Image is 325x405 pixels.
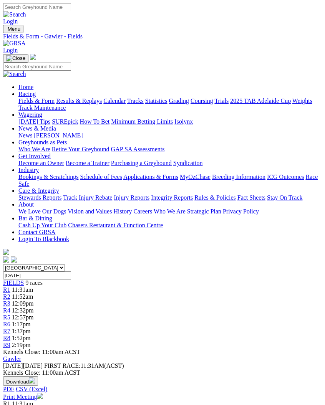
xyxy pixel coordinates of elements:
[34,132,83,139] a: [PERSON_NAME]
[230,98,291,104] a: 2025 TAB Adelaide Cup
[12,342,31,348] span: 2:19pm
[18,153,51,159] a: Get Involved
[18,111,42,118] a: Wagering
[3,355,21,362] a: Gawler
[18,98,55,104] a: Fields & Form
[18,167,39,173] a: Industry
[3,40,26,47] img: GRSA
[133,208,152,215] a: Careers
[68,222,163,228] a: Chasers Restaurant & Function Centre
[18,174,322,187] div: Industry
[3,314,10,321] a: R5
[52,118,78,125] a: SUREpick
[3,328,10,334] a: R7
[25,279,43,286] span: 9 races
[18,84,33,90] a: Home
[145,98,167,104] a: Statistics
[212,174,265,180] a: Breeding Information
[3,349,80,355] span: Kennels Close: 11:00am ACST
[3,33,322,40] a: Fields & Form - Gawler - Fields
[11,256,17,263] img: twitter.svg
[214,98,229,104] a: Trials
[80,118,110,125] a: How To Bet
[3,54,28,63] button: Toggle navigation
[3,25,23,33] button: Toggle navigation
[18,132,32,139] a: News
[18,132,322,139] div: News & Media
[18,236,69,242] a: Login To Blackbook
[12,328,31,334] span: 1:37pm
[127,98,144,104] a: Tracks
[3,71,26,78] img: Search
[18,194,322,201] div: Care & Integrity
[3,321,10,327] a: R6
[29,377,35,384] img: download.svg
[3,342,10,348] a: R9
[66,160,109,166] a: Become a Trainer
[18,187,59,194] a: Care & Integrity
[114,194,149,201] a: Injury Reports
[3,256,9,263] img: facebook.svg
[154,208,186,215] a: Who We Are
[191,98,213,104] a: Coursing
[18,118,50,125] a: [DATE] Tips
[3,63,71,71] input: Search
[3,47,18,53] a: Login
[12,307,34,314] span: 12:32pm
[292,98,312,104] a: Weights
[3,335,10,341] a: R8
[169,98,189,104] a: Grading
[18,98,322,111] div: Racing
[3,376,38,386] button: Download
[3,362,23,369] span: [DATE]
[3,293,10,300] a: R2
[30,54,36,60] img: logo-grsa-white.png
[3,271,71,279] input: Select date
[3,307,10,314] a: R4
[80,174,122,180] a: Schedule of Fees
[18,194,61,201] a: Stewards Reports
[12,321,31,327] span: 1:17pm
[3,249,9,255] img: logo-grsa-white.png
[18,215,52,222] a: Bar & Dining
[3,386,14,392] a: PDF
[12,286,33,293] span: 11:31am
[52,146,109,152] a: Retire Your Greyhound
[3,362,43,369] span: [DATE]
[18,91,36,97] a: Racing
[18,104,66,111] a: Track Maintenance
[18,174,78,180] a: Bookings & Scratchings
[3,369,322,376] div: Kennels Close: 11:00am ACST
[113,208,132,215] a: History
[63,194,112,201] a: Track Injury Rebate
[3,393,43,400] a: Print Meeting
[12,335,31,341] span: 1:52pm
[111,160,172,166] a: Purchasing a Greyhound
[3,3,71,11] input: Search
[267,174,304,180] a: ICG Outcomes
[3,18,18,25] a: Login
[111,146,165,152] a: GAP SA Assessments
[3,300,10,307] a: R3
[3,11,26,18] img: Search
[8,26,20,32] span: Menu
[3,279,24,286] a: FIELDS
[237,194,265,201] a: Fact Sheets
[18,139,67,145] a: Greyhounds as Pets
[16,386,47,392] a: CSV (Excel)
[18,160,322,167] div: Get Involved
[3,286,10,293] a: R1
[18,125,56,132] a: News & Media
[194,194,236,201] a: Rules & Policies
[174,118,193,125] a: Isolynx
